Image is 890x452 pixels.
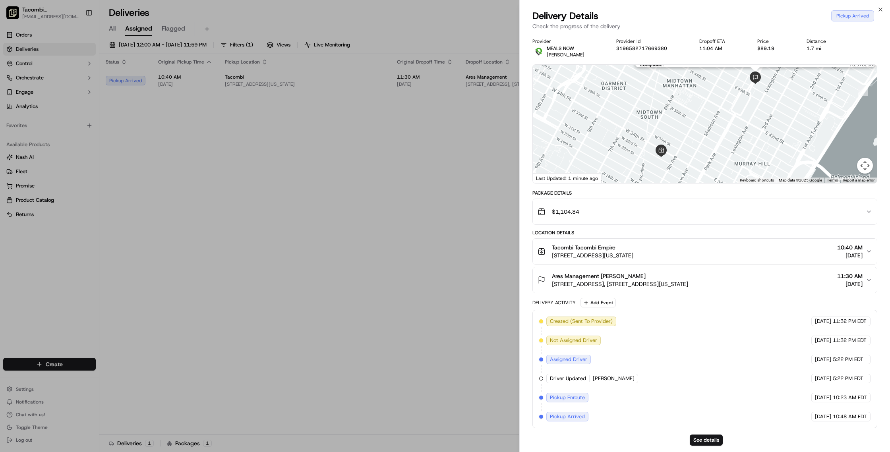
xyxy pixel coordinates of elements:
[8,32,145,44] p: Welcome 👋
[837,251,863,259] span: [DATE]
[699,45,745,52] div: 11:04 AM
[833,337,867,344] span: 11:32 PM EDT
[532,190,877,196] div: Package Details
[550,318,613,325] span: Created (Sent To Provider)
[815,394,831,401] span: [DATE]
[857,158,873,174] button: Map camera controls
[56,134,96,141] a: Powered byPylon
[535,173,561,183] img: Google
[815,413,831,420] span: [DATE]
[552,272,646,280] span: Ares Management [PERSON_NAME]
[532,230,877,236] div: Location Details
[552,208,579,216] span: $1,104.84
[550,356,587,363] span: Assigned Driver
[807,38,845,44] div: Distance
[740,178,774,183] button: Keyboard shortcuts
[8,76,22,90] img: 1736555255976-a54dd68f-1ca7-489b-9aae-adbdc363a1c4
[64,112,131,126] a: 💻API Documentation
[135,78,145,88] button: Start new chat
[837,280,863,288] span: [DATE]
[532,45,545,58] img: melas_now_logo.png
[827,178,838,182] a: Terms (opens in new tab)
[837,243,863,251] span: 10:40 AM
[833,318,867,325] span: 11:32 PM EDT
[533,239,877,264] button: Tacombi Tacombi Empire[STREET_ADDRESS][US_STATE]10:40 AM[DATE]
[16,115,61,123] span: Knowledge Base
[833,356,863,363] span: 5:22 PM EDT
[690,435,723,446] button: See details
[532,38,604,44] div: Provider
[535,173,561,183] a: Open this area in Google Maps (opens a new window)
[833,375,863,382] span: 5:22 PM EDT
[552,243,615,251] span: Tacombi Tacombi Empire
[550,394,585,401] span: Pickup Enroute
[532,10,598,22] span: Delivery Details
[815,337,831,344] span: [DATE]
[550,375,586,382] span: Driver Updated
[547,52,584,58] span: [PERSON_NAME]
[552,280,688,288] span: [STREET_ADDRESS], [STREET_ADDRESS][US_STATE]
[616,45,667,52] button: 3196582717669380
[550,337,597,344] span: Not Assigned Driver
[67,116,74,122] div: 💻
[640,62,664,68] span: Longitude :
[815,356,831,363] span: [DATE]
[593,375,635,382] span: [PERSON_NAME]
[533,199,877,224] button: $1,104.84
[667,62,875,68] span: -73.9752532
[21,51,143,60] input: Got a question? Start typing here...
[75,115,128,123] span: API Documentation
[79,135,96,141] span: Pylon
[757,38,794,44] div: Price
[833,413,867,420] span: 10:48 AM EDT
[779,178,822,182] span: Map data ©2025 Google
[27,76,130,84] div: Start new chat
[533,267,877,293] button: Ares Management [PERSON_NAME][STREET_ADDRESS], [STREET_ADDRESS][US_STATE]11:30 AM[DATE]
[532,299,576,306] div: Delivery Activity
[532,22,877,30] p: Check the progress of the delivery
[27,84,101,90] div: We're available if you need us!
[699,38,745,44] div: Dropoff ETA
[815,375,831,382] span: [DATE]
[8,8,24,24] img: Nash
[837,272,863,280] span: 11:30 AM
[547,45,584,52] p: MEALS NOW
[616,38,687,44] div: Provider Id
[533,173,602,183] div: Last Updated: 1 minute ago
[858,86,868,96] div: 4
[552,251,633,259] span: [STREET_ADDRESS][US_STATE]
[807,45,845,52] div: 1.7 mi
[550,413,585,420] span: Pickup Arrived
[5,112,64,126] a: 📗Knowledge Base
[580,298,616,307] button: Add Event
[833,394,867,401] span: 10:23 AM EDT
[815,318,831,325] span: [DATE]
[757,45,794,52] div: $89.19
[843,178,875,182] a: Report a map error
[8,116,14,122] div: 📗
